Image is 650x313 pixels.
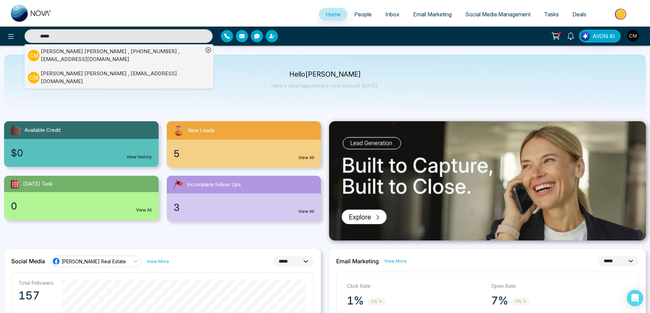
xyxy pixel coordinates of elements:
a: Inbox [378,8,406,21]
span: 0 [11,199,17,213]
div: [PERSON_NAME] [PERSON_NAME] , [EMAIL_ADDRESS][DOMAIN_NAME] [41,70,203,85]
span: Available Credit [25,126,61,134]
span: Incomplete Follow Ups [187,181,241,189]
a: Tasks [537,8,566,21]
p: C M [28,50,39,61]
img: availableCredit.svg [10,124,22,136]
span: AVON AI [592,32,615,40]
span: New Leads [188,127,215,135]
div: Open Intercom Messenger [627,290,643,306]
p: C M [28,72,39,83]
a: View More [384,258,407,264]
img: Nova CRM Logo [11,5,52,22]
span: Email Marketing [413,11,452,18]
span: 1% [368,298,386,306]
h2: Social Media [11,258,45,265]
h2: Email Marketing [336,258,379,265]
span: Social Media Management [465,11,531,18]
p: Here's what happening in your account [DATE]. [272,83,379,89]
p: Total Followers [18,280,54,286]
a: View All [298,155,314,161]
span: 3 [174,200,180,215]
img: todayTask.svg [10,178,20,189]
a: View All [136,207,152,213]
span: Deals [572,11,586,18]
img: User Avatar [627,30,639,42]
p: 7% [491,294,508,308]
span: People [354,11,372,18]
a: Incomplete Follow Ups3View All [163,176,325,221]
a: New Leads5View All [163,121,325,168]
a: View All [298,208,314,215]
img: Lead Flow [581,31,590,41]
p: Open Rate [491,282,629,290]
a: Deals [566,8,593,21]
p: Click Rate [347,282,484,290]
button: AVON AI [579,30,621,43]
img: . [329,121,646,240]
img: Market-place.gif [597,6,646,22]
a: People [347,8,378,21]
span: $0 [11,146,23,160]
div: [PERSON_NAME] [PERSON_NAME] , [PHONE_NUMBER] , [EMAIL_ADDRESS][DOMAIN_NAME] [41,48,203,63]
span: Home [326,11,341,18]
p: Hello [PERSON_NAME] [272,72,379,77]
p: 157 [18,289,54,302]
span: Inbox [385,11,400,18]
span: 7% [512,298,530,306]
a: Email Marketing [406,8,458,21]
a: Social Media Management [458,8,537,21]
a: View More [147,258,169,265]
img: followUps.svg [172,178,184,191]
span: [DATE] Task [23,180,53,188]
span: 5 [174,146,180,161]
a: View History [127,154,152,160]
a: Home [319,8,347,21]
span: Tasks [544,11,559,18]
p: 1% [347,294,364,308]
span: [PERSON_NAME] Real Estate [62,258,126,265]
img: newLeads.svg [172,124,185,137]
